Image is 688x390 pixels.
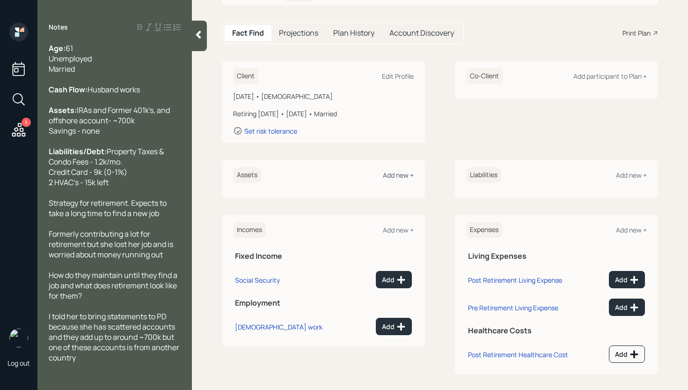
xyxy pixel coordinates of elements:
[49,198,168,218] span: Strategy for retirement. Expects to take a long time to find a new job
[376,271,412,288] button: Add
[235,322,322,331] div: [DEMOGRAPHIC_DATA] work
[49,146,107,157] span: Liabilities/Debt:
[389,29,454,37] h5: Account Discovery
[468,303,558,312] div: Pre Retirement Living Expense
[615,275,639,285] div: Add
[49,22,68,32] label: Notes
[615,350,639,359] div: Add
[383,225,414,234] div: Add new +
[376,318,412,335] button: Add
[616,171,647,180] div: Add new +
[235,276,280,285] div: Social Security
[235,299,412,307] h5: Employment
[573,72,647,81] div: Add participant to Plan +
[616,225,647,234] div: Add new +
[233,68,258,84] h6: Client
[279,29,318,37] h5: Projections
[466,167,501,183] h6: Liabilities
[468,276,562,285] div: Post Retirement Living Expense
[9,329,28,347] img: james-distasi-headshot.png
[233,91,414,101] div: [DATE] • [DEMOGRAPHIC_DATA]
[468,326,645,335] h5: Healthcare Costs
[49,105,77,115] span: Assets:
[382,72,414,81] div: Edit Profile
[609,345,645,363] button: Add
[622,28,651,38] div: Print Plan
[468,350,568,359] div: Post Retirement Healthcare Cost
[468,252,645,261] h5: Living Expenses
[466,68,503,84] h6: Co-Client
[382,322,406,331] div: Add
[609,271,645,288] button: Add
[49,311,181,363] span: I told her to bring statements to PD because she has scattered accounts and they add up to around...
[233,109,414,119] div: Retiring [DATE] • [DATE] • Married
[49,43,66,53] span: Age:
[233,167,261,183] h6: Assets
[49,84,88,95] span: Cash Flow:
[49,229,175,260] span: Formerly contributing a lot for retirement but she lost her job and is worried about money runnin...
[88,84,140,95] span: Husband works
[383,171,414,180] div: Add new +
[233,222,266,238] h6: Incomes
[7,359,30,367] div: Log out
[609,299,645,316] button: Add
[49,270,179,301] span: How do they maintain until they find a job and what does retirement look like for them?
[22,118,31,127] div: 3
[49,43,92,74] span: 61 Unemployed Married
[333,29,374,37] h5: Plan History
[244,127,297,135] div: Set risk tolerance
[382,275,406,285] div: Add
[49,105,171,136] span: IRAs and Former 401k's, and offshore account- ~700k Savings - none
[232,29,264,37] h5: Fact Find
[615,303,639,312] div: Add
[49,146,165,187] span: Property Taxes & Condo Fees - 1.2k/mo. Credit Card - 9k (0-1%) 2 HVAC's - 15k left
[466,222,502,238] h6: Expenses
[235,252,412,261] h5: Fixed Income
